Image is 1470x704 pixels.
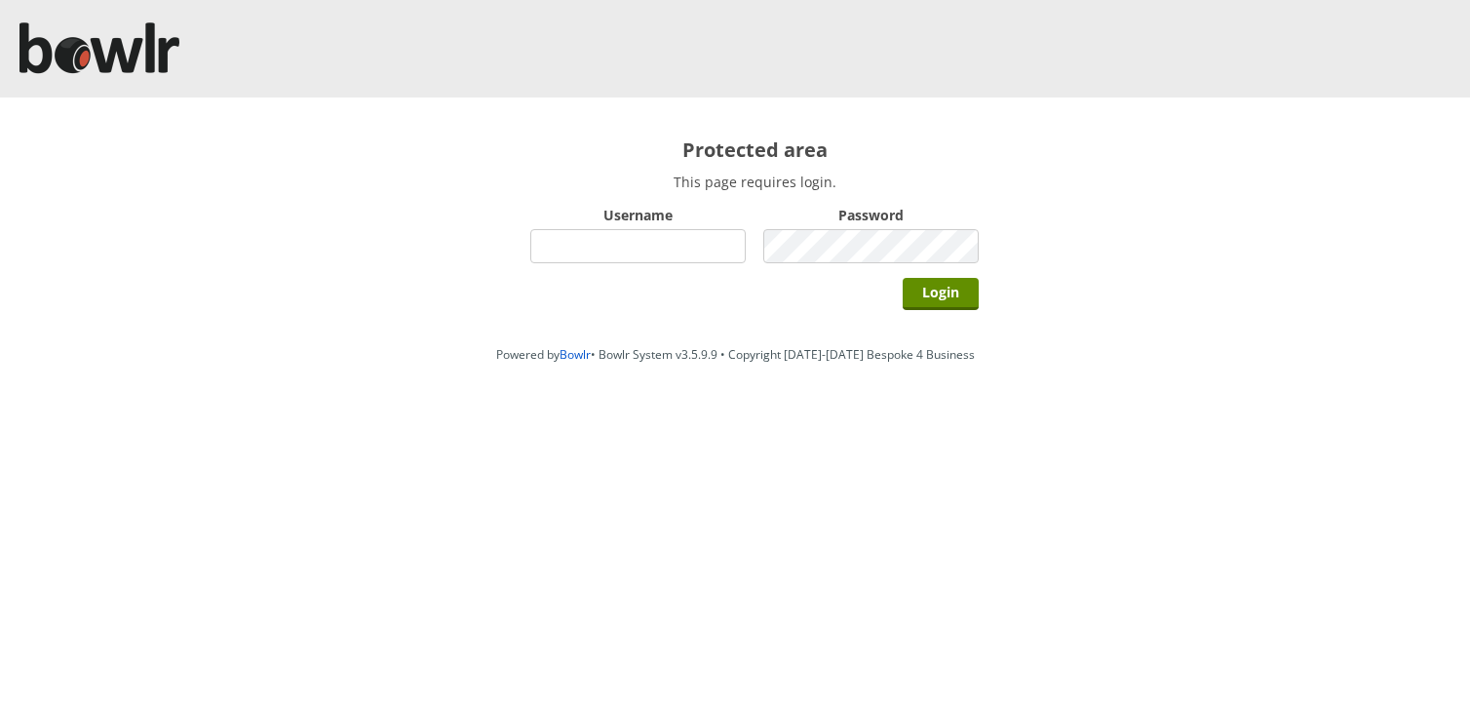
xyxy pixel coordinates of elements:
[530,206,746,224] label: Username
[903,278,979,310] input: Login
[530,137,979,163] h2: Protected area
[763,206,979,224] label: Password
[496,346,975,363] span: Powered by • Bowlr System v3.5.9.9 • Copyright [DATE]-[DATE] Bespoke 4 Business
[560,346,591,363] a: Bowlr
[530,173,979,191] p: This page requires login.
